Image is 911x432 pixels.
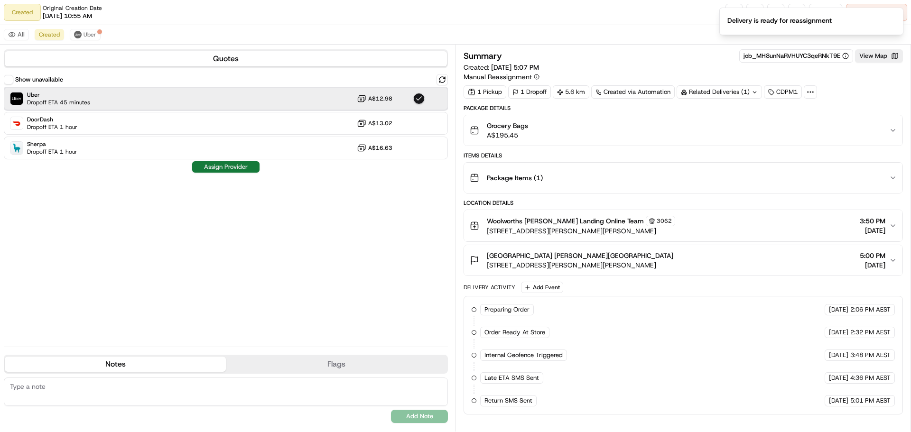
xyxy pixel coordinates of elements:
[74,31,82,38] img: uber-new-logo.jpeg
[43,4,102,12] span: Original Creation Date
[357,94,392,103] button: A$12.98
[464,52,502,60] h3: Summary
[850,328,891,337] span: 2:32 PM AEST
[657,217,672,225] span: 3062
[368,144,392,152] span: A$16.63
[27,148,77,156] span: Dropoff ETA 1 hour
[850,374,891,382] span: 4:36 PM AEST
[860,216,885,226] span: 3:50 PM
[43,12,92,20] span: [DATE] 10:55 AM
[5,357,226,372] button: Notes
[829,374,848,382] span: [DATE]
[464,72,539,82] button: Manual Reassignment
[10,92,23,105] img: Uber
[850,396,891,405] span: 5:01 PM AEST
[368,119,392,127] span: A$13.02
[84,31,96,38] span: Uber
[464,163,902,193] button: Package Items (1)
[553,85,589,99] div: 5.6 km
[464,199,903,207] div: Location Details
[357,143,392,153] button: A$16.63
[464,284,515,291] div: Delivery Activity
[10,142,23,154] img: Sherpa
[484,305,530,314] span: Preparing Order
[487,260,673,270] span: [STREET_ADDRESS][PERSON_NAME][PERSON_NAME]
[226,357,447,372] button: Flags
[464,115,902,146] button: Grocery BagsA$195.45
[5,51,447,66] button: Quotes
[850,351,891,359] span: 3:48 PM AEST
[10,117,23,129] img: DoorDash
[484,328,545,337] span: Order Ready At Store
[487,121,528,130] span: Grocery Bags
[829,396,848,405] span: [DATE]
[484,396,532,405] span: Return SMS Sent
[764,85,802,99] div: CDPM1
[850,305,891,314] span: 2:06 PM AEST
[368,95,392,102] span: A$12.98
[508,85,551,99] div: 1 Dropoff
[484,351,563,359] span: Internal Geofence Triggered
[860,226,885,235] span: [DATE]
[591,85,675,99] a: Created via Automation
[487,251,673,260] span: [GEOGRAPHIC_DATA] [PERSON_NAME][GEOGRAPHIC_DATA]
[829,328,848,337] span: [DATE]
[829,351,848,359] span: [DATE]
[487,173,543,183] span: Package Items ( 1 )
[677,85,762,99] div: Related Deliveries (1)
[521,282,563,293] button: Add Event
[15,75,63,84] label: Show unavailable
[39,31,60,38] span: Created
[487,226,675,236] span: [STREET_ADDRESS][PERSON_NAME][PERSON_NAME]
[487,130,528,140] span: A$195.45
[464,245,902,276] button: [GEOGRAPHIC_DATA] [PERSON_NAME][GEOGRAPHIC_DATA][STREET_ADDRESS][PERSON_NAME][PERSON_NAME]5:00 PM...
[35,29,64,40] button: Created
[464,152,903,159] div: Items Details
[192,161,260,173] button: Assign Provider
[860,260,885,270] span: [DATE]
[464,85,506,99] div: 1 Pickup
[464,63,539,72] span: Created:
[464,72,532,82] span: Manual Reassignment
[744,52,849,60] button: job_MH8unNaRVHUYC3qeRNkT9E
[487,216,644,226] span: Woolworths [PERSON_NAME] Landing Online Team
[4,29,29,40] button: All
[491,63,539,72] span: [DATE] 5:07 PM
[27,99,90,106] span: Dropoff ETA 45 minutes
[357,119,392,128] button: A$13.02
[27,116,77,123] span: DoorDash
[727,16,832,25] div: Delivery is ready for reassignment
[27,91,90,99] span: Uber
[464,104,903,112] div: Package Details
[484,374,539,382] span: Late ETA SMS Sent
[829,305,848,314] span: [DATE]
[860,251,885,260] span: 5:00 PM
[464,210,902,241] button: Woolworths [PERSON_NAME] Landing Online Team3062[STREET_ADDRESS][PERSON_NAME][PERSON_NAME]3:50 PM...
[27,140,77,148] span: Sherpa
[27,123,77,131] span: Dropoff ETA 1 hour
[70,29,101,40] button: Uber
[855,49,903,63] button: View Map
